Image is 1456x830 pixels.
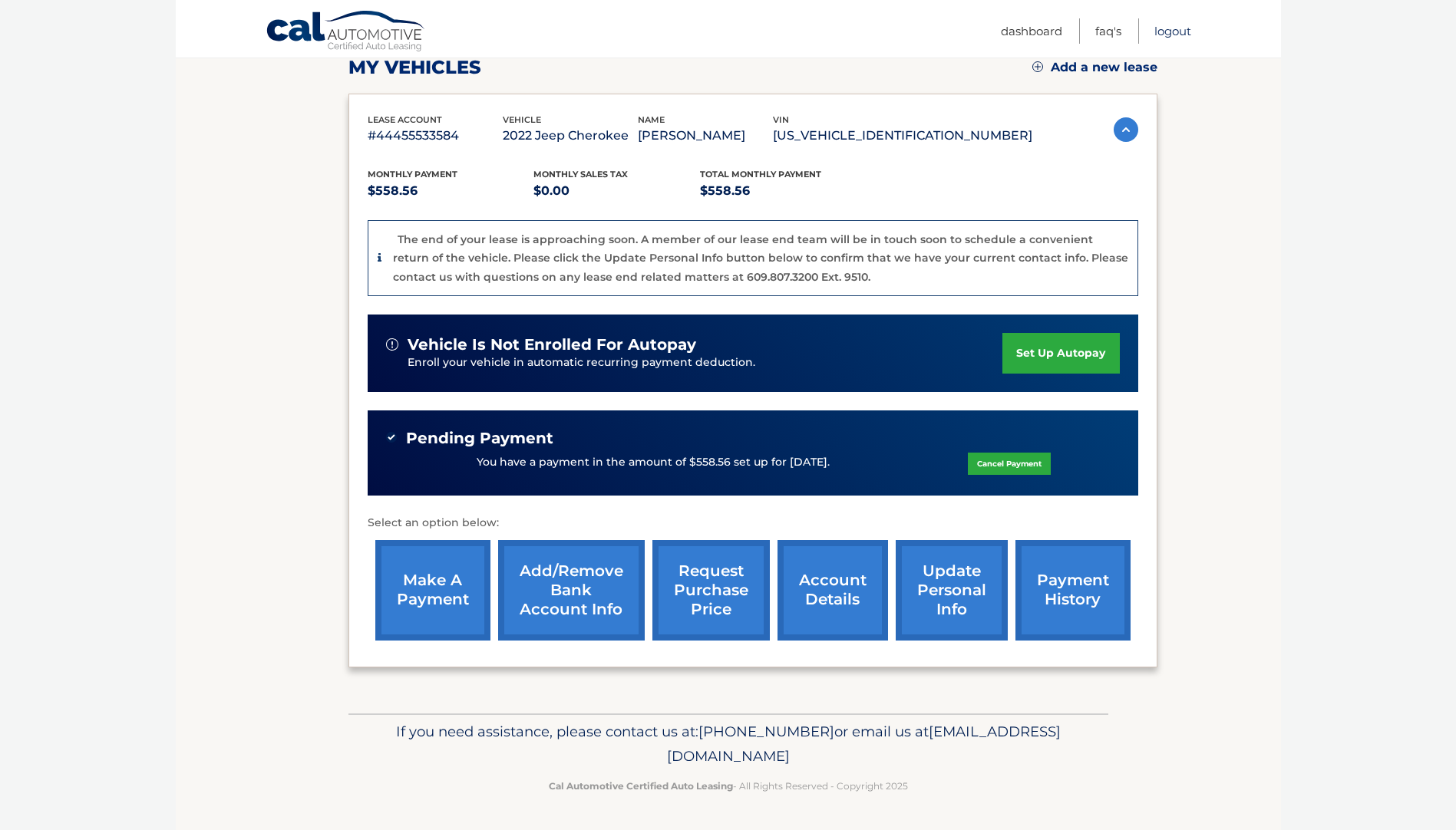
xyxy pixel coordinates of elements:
span: vehicle [503,114,541,125]
img: check-green.svg [386,432,397,443]
a: Add/Remove bank account info [498,540,645,641]
p: 2022 Jeep Cherokee [503,125,638,147]
p: $0.00 [533,180,700,202]
img: accordion-active.svg [1114,117,1138,142]
span: Monthly sales Tax [533,169,628,180]
a: payment history [1015,540,1131,641]
a: request purchase price [652,540,770,641]
p: If you need assistance, please contact us at: or email us at [358,720,1098,769]
span: Monthly Payment [368,169,457,180]
p: $558.56 [368,180,534,202]
p: - All Rights Reserved - Copyright 2025 [358,778,1098,794]
span: vin [773,114,789,125]
a: make a payment [375,540,490,641]
a: update personal info [896,540,1008,641]
p: $558.56 [700,180,867,202]
a: Cal Automotive [266,10,427,54]
a: account details [778,540,888,641]
p: Select an option below: [368,514,1138,532]
a: Cancel Payment [968,453,1051,475]
p: [US_VEHICLE_IDENTIFICATION_NUMBER] [773,125,1032,147]
span: lease account [368,114,442,125]
span: Pending Payment [406,429,553,448]
span: Total Monthly Payment [700,169,821,180]
a: Dashboard [1001,18,1062,44]
h2: my vehicles [348,56,481,79]
span: vehicle is not enrolled for autopay [408,335,696,354]
p: The end of your lease is approaching soon. A member of our lease end team will be in touch soon t... [393,232,1128,284]
strong: Cal Automotive Certified Auto Leasing [549,780,733,792]
p: Enroll your vehicle in automatic recurring payment deduction. [408,354,1003,371]
span: name [638,114,665,125]
p: You have a payment in the amount of $558.56 set up for [DATE]. [477,454,830,471]
p: #44455533584 [368,125,503,147]
img: add.svg [1032,61,1043,72]
p: [PERSON_NAME] [638,125,773,147]
a: Add a new lease [1032,60,1157,75]
a: set up autopay [1002,333,1119,374]
a: FAQ's [1095,18,1121,44]
span: [PHONE_NUMBER] [698,723,834,740]
a: Logout [1154,18,1191,44]
img: alert-white.svg [386,338,398,351]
